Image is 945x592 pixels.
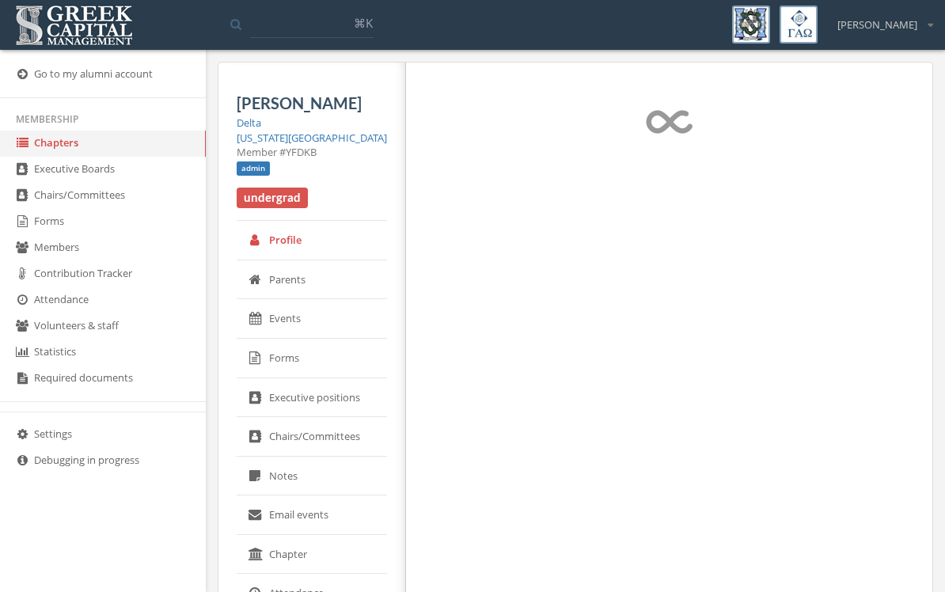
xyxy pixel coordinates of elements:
[237,457,387,496] a: Notes
[237,188,308,208] span: undergrad
[354,15,373,31] span: ⌘K
[237,93,362,112] span: [PERSON_NAME]
[237,116,261,130] a: Delta
[837,17,917,32] span: [PERSON_NAME]
[286,145,317,159] span: YFDKB
[237,299,387,339] a: Events
[237,145,387,160] div: Member #
[237,495,387,535] a: Email events
[827,6,933,32] div: [PERSON_NAME]
[237,535,387,575] a: Chapter
[237,131,387,145] a: [US_STATE][GEOGRAPHIC_DATA]
[237,417,387,457] a: Chairs/Committees
[237,260,387,300] a: Parents
[237,378,387,418] a: Executive positions
[237,161,270,176] span: admin
[237,339,387,378] a: Forms
[237,221,387,260] a: Profile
